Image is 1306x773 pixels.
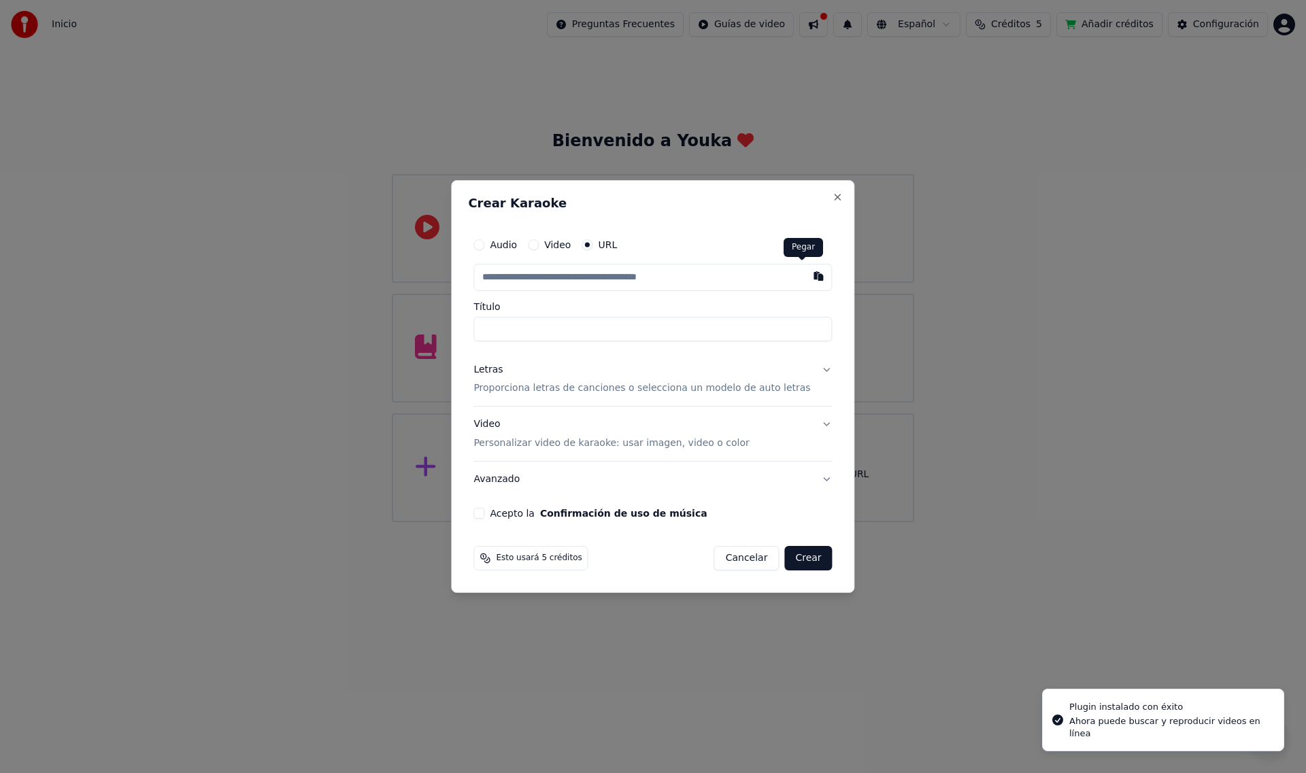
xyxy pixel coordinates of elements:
[473,436,749,450] p: Personalizar video de karaoke: usar imagen, video o color
[473,462,832,497] button: Avanzado
[496,553,582,564] span: Esto usará 5 créditos
[784,546,832,570] button: Crear
[473,418,749,451] div: Video
[714,546,780,570] button: Cancelar
[473,407,832,462] button: VideoPersonalizar video de karaoke: usar imagen, video o color
[473,352,832,407] button: LetrasProporciona letras de canciones o selecciona un modelo de auto letras
[598,240,617,250] label: URL
[473,302,832,311] label: Título
[544,240,571,250] label: Video
[540,509,707,518] button: Acepto la
[490,240,517,250] label: Audio
[490,509,707,518] label: Acepto la
[784,238,823,257] div: Pegar
[473,382,810,396] p: Proporciona letras de canciones o selecciona un modelo de auto letras
[473,363,503,377] div: Letras
[468,197,837,209] h2: Crear Karaoke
